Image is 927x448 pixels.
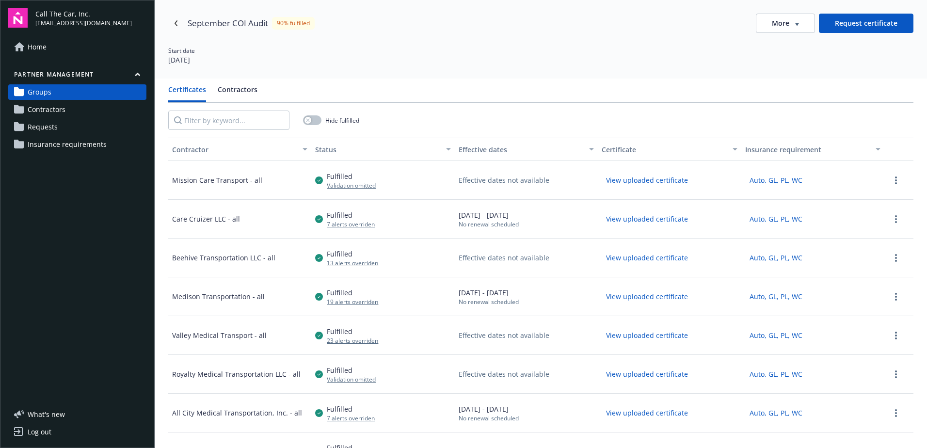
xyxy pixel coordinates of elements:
[890,330,902,341] a: more
[602,405,692,420] button: View uploaded certificate
[745,328,807,343] button: Auto, GL, PL, WC
[28,424,51,440] div: Log out
[459,253,549,263] div: Effective dates not available
[327,171,376,181] div: Fulfilled
[819,14,913,33] button: Request certificate
[311,138,454,161] button: Status
[172,291,265,302] div: Medison Transportation - all
[327,326,378,336] div: Fulfilled
[459,220,519,228] div: No renewal scheduled
[8,137,146,152] a: Insurance requirements
[741,138,884,161] button: Insurance requirement
[745,367,807,382] button: Auto, GL, PL, WC
[602,173,692,188] button: View uploaded certificate
[327,220,375,228] div: 7 alerts overriden
[745,211,807,226] button: Auto, GL, PL, WC
[28,119,58,135] span: Requests
[28,39,47,55] span: Home
[598,138,741,161] button: Certificate
[28,84,51,100] span: Groups
[172,369,301,379] div: Royalty Medical Transportation LLC - all
[459,298,519,306] div: No renewal scheduled
[459,144,583,155] div: Effective dates
[327,404,375,414] div: Fulfilled
[327,365,376,375] div: Fulfilled
[602,328,692,343] button: View uploaded certificate
[168,47,195,55] div: Start date
[459,210,519,228] div: [DATE] - [DATE]
[890,252,902,264] a: more
[35,19,132,28] span: [EMAIL_ADDRESS][DOMAIN_NAME]
[459,175,549,185] div: Effective dates not available
[8,70,146,82] button: Partner management
[172,408,302,418] div: All City Medical Transportation, Inc. - all
[327,249,378,259] div: Fulfilled
[890,213,902,225] a: more
[172,330,267,340] div: Valley Medical Transport - all
[602,211,692,226] button: View uploaded certificate
[890,368,902,380] a: more
[28,409,65,419] span: What ' s new
[327,375,376,384] div: Validation omitted
[168,138,311,161] button: Contractor
[35,9,132,19] span: Call The Car, Inc.
[890,407,902,419] a: more
[772,18,789,28] span: More
[8,409,80,419] button: What's new
[327,298,378,306] div: 19 alerts overriden
[745,144,870,155] div: Insurance requirement
[168,55,195,65] div: [DATE]
[327,336,378,345] div: 23 alerts overriden
[188,17,268,30] div: September COI Audit
[327,181,376,190] div: Validation omitted
[327,414,375,422] div: 7 alerts overriden
[315,144,440,155] div: Status
[602,367,692,382] button: View uploaded certificate
[168,16,184,31] a: Navigate back
[602,250,692,265] button: View uploaded certificate
[327,259,378,267] div: 13 alerts overriden
[8,84,146,100] a: Groups
[745,250,807,265] button: Auto, GL, PL, WC
[756,14,815,33] button: More
[218,84,257,102] button: Contractors
[602,289,692,304] button: View uploaded certificate
[455,138,598,161] button: Effective dates
[28,102,65,117] span: Contractors
[459,404,519,422] div: [DATE] - [DATE]
[172,175,262,185] div: Mission Care Transport - all
[459,330,549,340] div: Effective dates not available
[745,405,807,420] button: Auto, GL, PL, WC
[28,137,107,152] span: Insurance requirements
[745,289,807,304] button: Auto, GL, PL, WC
[168,111,289,130] input: Filter by keyword...
[168,84,206,102] button: Certificates
[459,414,519,422] div: No renewal scheduled
[8,102,146,117] a: Contractors
[172,214,240,224] div: Care Cruizer LLC - all
[745,173,807,188] button: Auto, GL, PL, WC
[325,116,359,125] span: Hide fulfilled
[890,175,902,186] a: more
[327,210,375,220] div: Fulfilled
[327,288,378,298] div: Fulfilled
[459,288,519,306] div: [DATE] - [DATE]
[602,144,726,155] div: Certificate
[172,144,297,155] div: Contractor
[8,119,146,135] a: Requests
[172,253,275,263] div: Beehive Transportation LLC - all
[8,8,28,28] img: navigator-logo.svg
[8,39,146,55] a: Home
[272,17,315,29] div: 90% fulfilled
[459,369,549,379] div: Effective dates not available
[890,291,902,303] a: more
[35,8,146,28] button: Call The Car, Inc.[EMAIL_ADDRESS][DOMAIN_NAME]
